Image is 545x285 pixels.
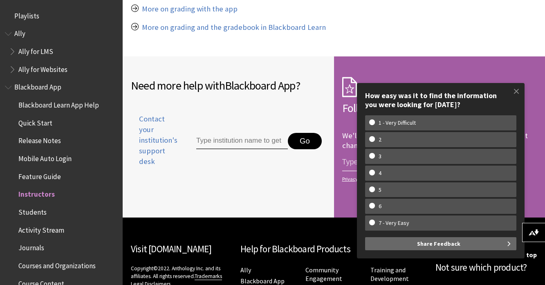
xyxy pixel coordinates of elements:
span: Ally [14,27,25,38]
span: Students [18,205,47,216]
span: Courses and Organizations [18,259,96,270]
w-span: 4 [369,170,391,177]
div: How easy was it to find the information you were looking for [DATE]? [365,91,516,109]
span: Playlists [14,9,39,20]
span: Release Notes [18,134,61,145]
span: Quick Start [18,116,52,127]
span: Instructors [18,188,55,199]
a: Visit [DOMAIN_NAME] [131,243,211,255]
span: Share Feedback [417,237,460,250]
span: Feature Guide [18,170,61,181]
h2: Help for Blackboard Products [240,242,427,256]
w-span: 3 [369,153,391,160]
a: More on grading and the gradebook in Blackboard Learn [142,22,326,32]
a: Community Engagement [305,266,342,283]
a: More on grading with the app [142,4,238,14]
w-span: 1 - Very Difficult [369,119,425,126]
span: Contact your institution's support desk [131,114,177,167]
a: Contact your institution's support desk [131,114,177,177]
h2: Follow this page! [342,99,537,117]
span: Journals [18,241,44,252]
a: Privacy Policy [342,176,535,182]
h2: Not sure which product? [435,260,537,275]
span: Blackboard App [14,81,61,92]
button: Share Feedback [365,237,516,250]
w-span: 5 [369,186,391,193]
a: Trademarks [195,273,222,280]
span: Blackboard App [225,78,296,93]
img: Subscription Icon [342,77,357,97]
button: Go [288,133,322,149]
a: Ally [240,266,251,274]
input: email address [342,154,460,171]
w-span: 7 - Very Easy [369,220,419,227]
p: We'll send you an email each time we make an important change. [342,131,528,150]
span: Ally for Websites [18,63,67,74]
span: Blackboard Learn App Help [18,98,99,109]
w-span: 2 [369,136,391,143]
w-span: 6 [369,203,391,210]
span: Mobile Auto Login [18,152,72,163]
nav: Book outline for Playlists [5,9,118,23]
input: Type institution name to get support [196,133,288,149]
nav: Book outline for Anthology Ally Help [5,27,118,76]
span: Activity Stream [18,223,64,234]
span: Ally for LMS [18,45,53,56]
h2: Need more help with ? [131,77,330,94]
